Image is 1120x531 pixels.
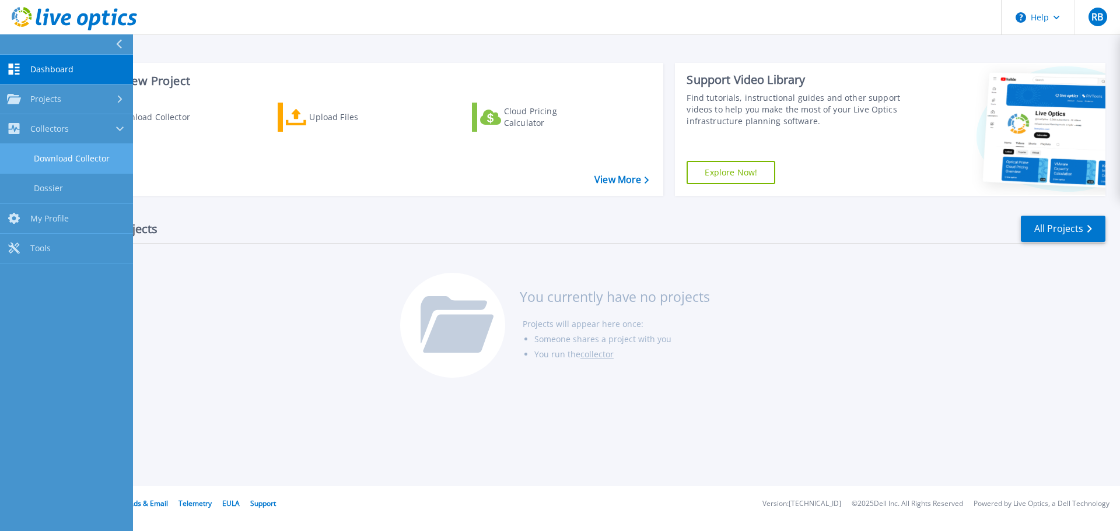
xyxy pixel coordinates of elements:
[129,498,168,508] a: Ads & Email
[852,500,963,508] li: © 2025 Dell Inc. All Rights Reserved
[687,161,775,184] a: Explore Now!
[30,213,69,224] span: My Profile
[250,498,276,508] a: Support
[30,64,73,75] span: Dashboard
[309,106,402,129] div: Upload Files
[687,92,906,127] div: Find tutorials, instructional guides and other support videos to help you make the most of your L...
[974,500,1109,508] li: Powered by Live Optics, a Dell Technology
[278,103,408,132] a: Upload Files
[83,75,649,87] h3: Start a New Project
[534,347,710,362] li: You run the
[534,332,710,347] li: Someone shares a project with you
[30,243,51,254] span: Tools
[1091,12,1103,22] span: RB
[594,174,649,185] a: View More
[520,290,710,303] h3: You currently have no projects
[1021,216,1105,242] a: All Projects
[222,498,240,508] a: EULA
[30,94,61,104] span: Projects
[580,349,614,360] a: collector
[30,124,69,134] span: Collectors
[504,106,597,129] div: Cloud Pricing Calculator
[687,72,906,87] div: Support Video Library
[762,500,841,508] li: Version: [TECHNICAL_ID]
[113,106,206,129] div: Download Collector
[83,103,213,132] a: Download Collector
[523,317,710,332] li: Projects will appear here once:
[472,103,602,132] a: Cloud Pricing Calculator
[178,498,212,508] a: Telemetry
